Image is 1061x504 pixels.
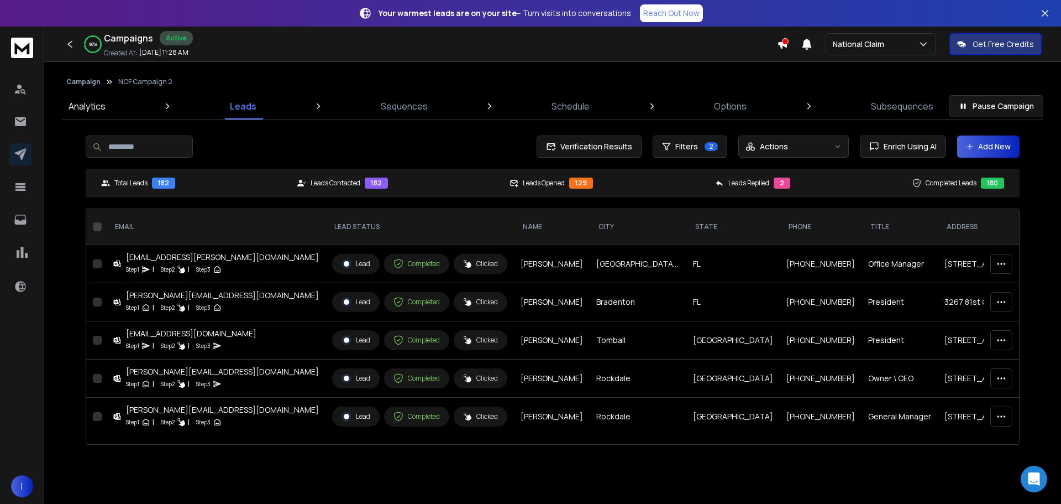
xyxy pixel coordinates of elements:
th: EMAIL [106,209,325,245]
td: [STREET_ADDRESS] [938,398,1026,436]
p: 98 % [89,41,97,48]
div: [PERSON_NAME][EMAIL_ADDRESS][DOMAIN_NAME] [126,290,319,301]
td: [PHONE_NUMBER] [780,360,862,398]
td: [PERSON_NAME] [514,321,590,360]
p: Step 1 [126,264,139,275]
button: Get Free Credits [949,33,1042,55]
td: General Manager [862,398,938,436]
p: NCF Campaign 2 [118,77,172,86]
td: [PHONE_NUMBER] [780,245,862,283]
td: [PHONE_NUMBER] [780,398,862,436]
p: Step 2 [161,378,175,389]
td: [STREET_ADDRESS] [938,360,1026,398]
div: [PERSON_NAME][EMAIL_ADDRESS][DOMAIN_NAME] [126,366,319,377]
p: Total Leads [114,179,148,188]
div: Active [160,31,193,45]
p: Leads Replied [728,179,769,188]
img: logo [11,38,33,58]
td: FL [686,245,780,283]
div: [PERSON_NAME][EMAIL_ADDRESS][DOMAIN_NAME] [126,404,319,415]
p: | [188,378,190,389]
button: Verification Results [537,136,642,158]
p: | [153,302,154,313]
td: [PHONE_NUMBER] [780,283,862,321]
td: Bradenton [590,283,686,321]
td: Owner \ CEO [862,360,938,398]
div: 180 [981,178,1004,189]
h1: Campaigns [104,32,153,45]
p: Reach Out Now [643,8,700,19]
td: [GEOGRAPHIC_DATA] [686,398,780,436]
td: [PHONE_NUMBER] [780,321,862,360]
td: [STREET_ADDRESS] [938,245,1026,283]
div: Clicked [463,412,498,421]
td: Rockdale [590,398,686,436]
span: Filters [675,141,698,152]
p: Step 2 [161,302,175,313]
a: Sequences [374,93,434,119]
span: 2 [705,142,718,151]
th: Phone [780,209,862,245]
div: 2 [774,178,790,189]
p: | [188,264,190,275]
div: Lead [342,259,370,269]
th: title [862,209,938,245]
p: Step 1 [126,340,139,351]
span: Verification Results [556,141,632,152]
div: Completed [393,335,440,345]
p: Options [714,100,747,113]
th: City [590,209,686,245]
a: Options [707,93,753,119]
div: Clicked [463,259,498,268]
td: FL [686,283,780,321]
a: Analytics [62,93,112,119]
div: Clicked [463,374,498,383]
p: Step 2 [161,417,175,428]
div: Lead [342,335,370,345]
p: | [188,417,190,428]
p: Analytics [69,100,106,113]
a: Leads [223,93,263,119]
p: Schedule [551,100,590,113]
p: Created At: [104,49,137,58]
p: Step 2 [161,340,175,351]
p: | [188,340,190,351]
p: Leads Contacted [311,179,360,188]
div: 182 [365,178,388,189]
p: Subsequences [871,100,933,113]
p: Step 1 [126,417,139,428]
p: Leads [230,100,256,113]
button: Add New [957,136,1020,158]
p: Step 1 [126,378,139,389]
td: [PERSON_NAME] [514,398,590,436]
td: [PERSON_NAME] [514,360,590,398]
strong: Your warmest leads are on your site [379,8,517,18]
a: Schedule [545,93,596,119]
div: Lead [342,373,370,383]
button: I [11,475,33,497]
td: 3267 81st Ct E [938,283,1026,321]
p: Step 3 [196,302,211,313]
p: Step 3 [196,378,211,389]
div: Clicked [463,336,498,345]
th: Address [938,209,1026,245]
td: President [862,321,938,360]
button: Filters2 [653,136,727,158]
div: Open Intercom Messenger [1021,466,1047,492]
p: Step 3 [196,417,211,428]
td: Tomball [590,321,686,360]
p: Leads Opened [523,179,565,188]
p: Step 1 [126,302,139,313]
td: President [862,283,938,321]
td: Office Manager [862,245,938,283]
div: Lead [342,412,370,422]
p: Actions [760,141,788,152]
p: Step 3 [196,340,211,351]
th: State [686,209,780,245]
a: Reach Out Now [640,4,703,22]
a: Subsequences [864,93,940,119]
th: NAME [514,209,590,245]
button: Enrich Using AI [860,136,946,158]
td: [PERSON_NAME] [514,283,590,321]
